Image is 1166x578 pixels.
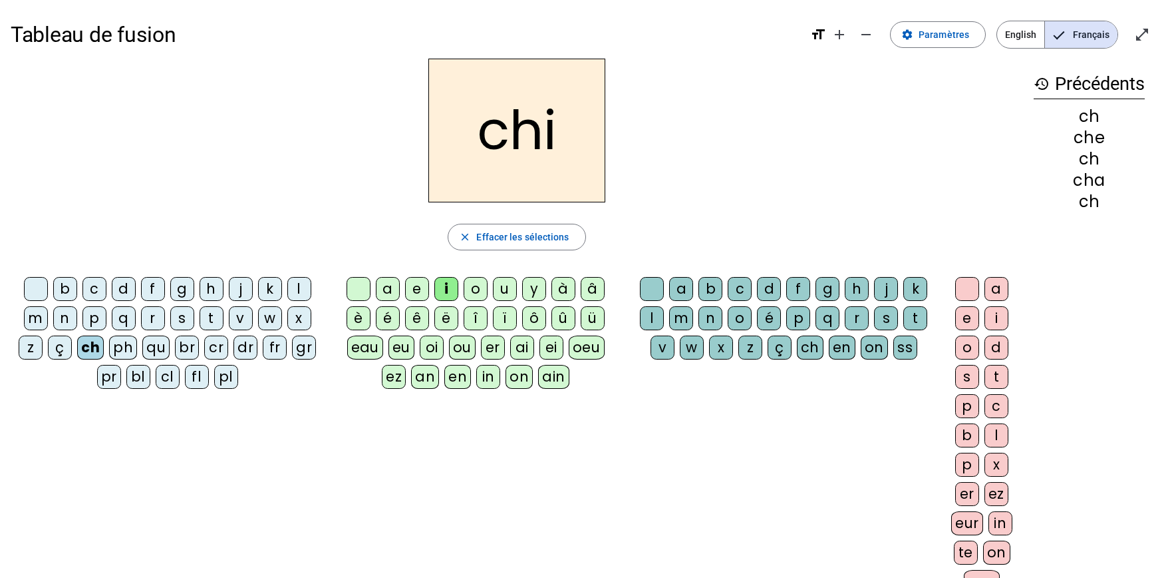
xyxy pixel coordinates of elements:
[845,306,869,330] div: r
[640,306,664,330] div: l
[539,336,563,360] div: ei
[853,21,879,48] button: Diminuer la taille de la police
[1129,21,1155,48] button: Entrer en plein écran
[156,365,180,389] div: cl
[347,306,370,330] div: è
[200,277,223,301] div: h
[170,306,194,330] div: s
[109,336,137,360] div: ph
[82,277,106,301] div: c
[464,277,488,301] div: o
[997,21,1044,48] span: English
[669,277,693,301] div: a
[955,424,979,447] div: b
[263,336,287,360] div: fr
[903,306,927,330] div: t
[141,306,165,330] div: r
[551,277,575,301] div: à
[955,306,979,330] div: e
[1034,69,1145,99] h3: Précédents
[984,394,1008,418] div: c
[1134,27,1150,43] mat-icon: open_in_full
[405,277,429,301] div: e
[97,365,121,389] div: pr
[698,306,722,330] div: n
[919,27,969,43] span: Paramètres
[112,277,136,301] div: d
[411,365,439,389] div: an
[448,224,585,250] button: Effacer les sélections
[757,277,781,301] div: d
[680,336,704,360] div: w
[757,306,781,330] div: é
[464,306,488,330] div: î
[347,336,384,360] div: eau
[142,336,170,360] div: qu
[538,365,569,389] div: ain
[955,336,979,360] div: o
[376,306,400,330] div: é
[506,365,533,389] div: on
[405,306,429,330] div: ê
[951,511,983,535] div: eur
[984,453,1008,477] div: x
[890,21,986,48] button: Paramètres
[893,336,917,360] div: ss
[434,306,458,330] div: ë
[141,277,165,301] div: f
[185,365,209,389] div: fl
[874,306,898,330] div: s
[459,231,471,243] mat-icon: close
[376,277,400,301] div: a
[11,13,800,56] h1: Tableau de fusion
[955,453,979,477] div: p
[126,365,150,389] div: bl
[815,277,839,301] div: g
[728,306,752,330] div: o
[786,277,810,301] div: f
[845,277,869,301] div: h
[449,336,476,360] div: ou
[768,336,792,360] div: ç
[797,336,823,360] div: ch
[709,336,733,360] div: x
[444,365,471,389] div: en
[229,306,253,330] div: v
[669,306,693,330] div: m
[1034,76,1050,92] mat-icon: history
[984,336,1008,360] div: d
[1034,109,1145,125] div: ch
[476,365,500,389] div: in
[53,306,77,330] div: n
[19,336,43,360] div: z
[988,511,1012,535] div: in
[1034,172,1145,188] div: cha
[82,306,106,330] div: p
[1034,130,1145,146] div: che
[1034,194,1145,210] div: ch
[984,482,1008,506] div: ez
[903,277,927,301] div: k
[984,306,1008,330] div: i
[826,21,853,48] button: Augmenter la taille de la police
[551,306,575,330] div: û
[1034,151,1145,167] div: ch
[581,306,605,330] div: ü
[481,336,505,360] div: er
[738,336,762,360] div: z
[434,277,458,301] div: i
[204,336,228,360] div: cr
[522,277,546,301] div: y
[861,336,888,360] div: on
[388,336,414,360] div: eu
[996,21,1118,49] mat-button-toggle-group: Language selection
[829,336,855,360] div: en
[214,365,238,389] div: pl
[581,277,605,301] div: â
[1045,21,1117,48] span: Français
[954,541,978,565] div: te
[510,336,534,360] div: ai
[955,394,979,418] div: p
[569,336,605,360] div: oeu
[810,27,826,43] mat-icon: format_size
